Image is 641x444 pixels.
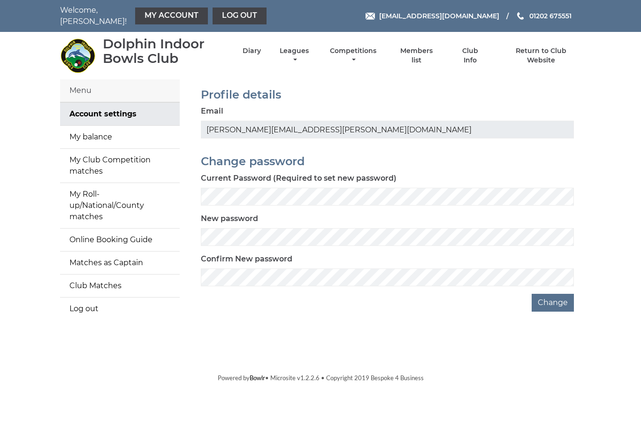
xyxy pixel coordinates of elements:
img: Email [366,13,375,20]
a: Diary [243,46,261,55]
img: Phone us [517,12,524,20]
a: Phone us 01202 675551 [516,11,572,21]
span: [EMAIL_ADDRESS][DOMAIN_NAME] [379,12,499,20]
h2: Change password [201,155,574,168]
a: Account settings [60,103,180,125]
span: 01202 675551 [529,12,572,20]
nav: Welcome, [PERSON_NAME]! [60,5,269,27]
a: Online Booking Guide [60,229,180,251]
a: Competitions [328,46,379,65]
a: Return to Club Website [502,46,581,65]
a: My Account [135,8,208,24]
a: Email [EMAIL_ADDRESS][DOMAIN_NAME] [366,11,499,21]
label: Current Password (Required to set new password) [201,173,397,184]
label: New password [201,213,258,224]
button: Change [532,294,574,312]
a: Leagues [277,46,311,65]
div: Dolphin Indoor Bowls Club [103,37,226,66]
a: Club Info [455,46,485,65]
a: My Club Competition matches [60,149,180,183]
img: Dolphin Indoor Bowls Club [60,38,95,73]
a: Bowlr [250,374,265,382]
a: Log out [213,8,267,24]
a: My Roll-up/National/County matches [60,183,180,228]
span: Powered by • Microsite v1.2.2.6 • Copyright 2019 Bespoke 4 Business [218,374,424,382]
label: Confirm New password [201,253,292,265]
a: Log out [60,298,180,320]
div: Menu [60,79,180,102]
h2: Profile details [201,89,574,101]
a: Club Matches [60,275,180,297]
label: Email [201,106,223,117]
a: Members list [395,46,438,65]
a: My balance [60,126,180,148]
a: Matches as Captain [60,252,180,274]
